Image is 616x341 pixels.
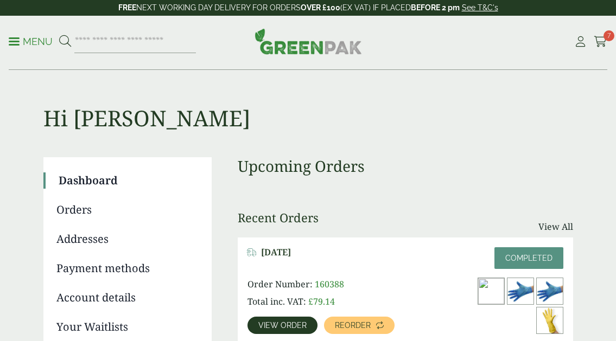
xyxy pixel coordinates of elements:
span: Total inc. VAT: [247,295,306,307]
a: Orders [56,202,196,218]
a: 7 [594,34,607,50]
span: Completed [505,254,553,262]
i: Cart [594,36,607,47]
span: £ [308,295,313,307]
a: See T&C's [462,3,498,12]
a: View order [247,317,317,334]
strong: BEFORE 2 pm [411,3,460,12]
img: 4130015K-Blue-Vinyl-Powder-Free-Gloves-Large-1.jfif [507,278,534,304]
strong: OVER £100 [301,3,340,12]
img: 4130015J-Blue-Vinyl-Powder-Free-Gloves-Medium-1.jfif [537,278,563,304]
a: Your Waitlists [56,319,196,335]
a: View All [538,220,573,233]
p: Menu [9,35,53,48]
span: [DATE] [261,247,291,258]
span: 7 [604,30,614,41]
a: Dashboard [59,172,196,189]
img: dsc_3090a_1-300x200.jpg [478,278,504,304]
h1: Hi [PERSON_NAME] [43,70,573,131]
img: 4130027-Yellow-Rubber-Glove-Large-2-300x300.jpg [537,307,563,333]
span: Reorder [335,321,371,329]
bdi: 79.14 [308,295,335,307]
strong: FREE [118,3,136,12]
i: My Account [574,36,587,47]
a: Reorder [324,317,395,334]
h3: Recent Orders [238,210,319,224]
img: GreenPak Supplies [255,28,362,54]
h3: Upcoming Orders [238,157,573,176]
span: View order [258,321,307,329]
a: Account details [56,289,196,306]
a: Menu [9,35,53,46]
a: Addresses [56,231,196,247]
span: 160388 [315,278,344,290]
a: Payment methods [56,260,196,276]
span: Order Number: [247,278,313,290]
